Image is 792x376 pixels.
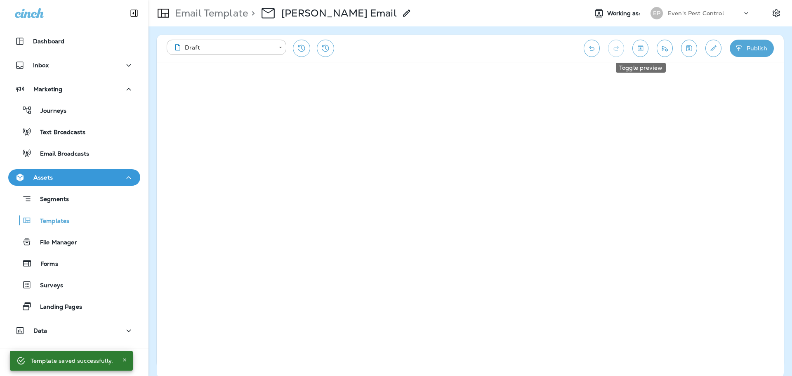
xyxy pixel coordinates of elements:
[8,212,140,229] button: Templates
[8,276,140,293] button: Surveys
[668,10,724,17] p: Even's Pest Control
[32,107,66,115] p: Journeys
[769,6,784,21] button: Settings
[657,40,673,57] button: Send test email
[607,10,642,17] span: Working as:
[32,282,63,290] p: Surveys
[8,144,140,162] button: Email Broadcasts
[32,239,77,247] p: File Manager
[8,81,140,97] button: Marketing
[31,353,113,368] div: Template saved successfully.
[8,169,140,186] button: Assets
[172,43,273,52] div: Draft
[33,86,62,92] p: Marketing
[32,196,69,204] p: Segments
[651,7,663,19] div: EP
[632,40,648,57] button: Toggle preview
[33,327,47,334] p: Data
[730,40,774,57] button: Publish
[8,255,140,272] button: Forms
[32,303,82,311] p: Landing Pages
[8,190,140,208] button: Segments
[8,233,140,251] button: File Manager
[33,38,64,45] p: Dashboard
[8,123,140,140] button: Text Broadcasts
[32,150,89,158] p: Email Broadcasts
[681,40,697,57] button: Save
[8,322,140,339] button: Data
[584,40,600,57] button: Undo
[32,260,58,268] p: Forms
[293,40,310,57] button: Restore from previous version
[32,218,69,225] p: Templates
[281,7,397,19] div: Hannah Email
[317,40,334,57] button: View Changelog
[32,129,85,137] p: Text Broadcasts
[8,57,140,73] button: Inbox
[616,63,666,73] div: Toggle preview
[248,7,255,19] p: >
[8,298,140,315] button: Landing Pages
[8,33,140,50] button: Dashboard
[123,5,146,21] button: Collapse Sidebar
[8,355,140,371] button: 19What's New
[120,355,130,365] button: Close
[8,102,140,119] button: Journeys
[705,40,721,57] button: Edit details
[33,62,49,69] p: Inbox
[172,7,248,19] p: Email Template
[33,174,53,181] p: Assets
[281,7,397,19] p: [PERSON_NAME] Email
